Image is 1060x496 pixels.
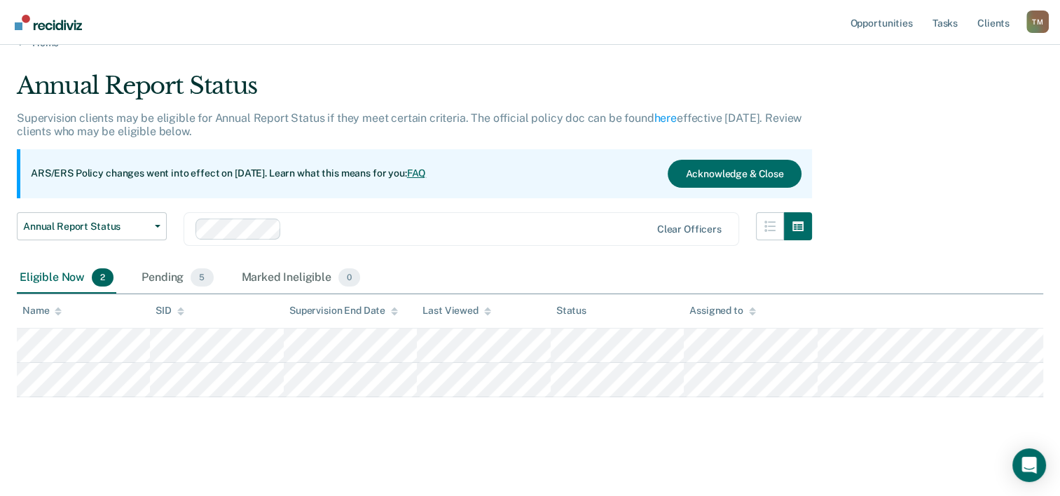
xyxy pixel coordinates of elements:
a: here [654,111,677,125]
p: ARS/ERS Policy changes went into effect on [DATE]. Learn what this means for you: [31,167,426,181]
div: Pending5 [139,263,216,294]
div: Open Intercom Messenger [1012,448,1046,482]
button: Profile dropdown button [1026,11,1049,33]
span: Annual Report Status [23,221,149,233]
span: 0 [338,268,360,287]
p: Supervision clients may be eligible for Annual Report Status if they meet certain criteria. The o... [17,111,801,138]
div: T M [1026,11,1049,33]
div: Name [22,305,62,317]
div: Annual Report Status [17,71,812,111]
div: Last Viewed [422,305,490,317]
div: Assigned to [689,305,755,317]
div: SID [156,305,184,317]
div: Eligible Now2 [17,263,116,294]
img: Recidiviz [15,15,82,30]
span: 5 [191,268,213,287]
button: Annual Report Status [17,212,167,240]
a: FAQ [407,167,427,179]
div: Supervision End Date [289,305,398,317]
button: Acknowledge & Close [668,160,801,188]
span: 2 [92,268,113,287]
div: Status [556,305,586,317]
div: Marked Ineligible0 [239,263,364,294]
div: Clear officers [657,223,722,235]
